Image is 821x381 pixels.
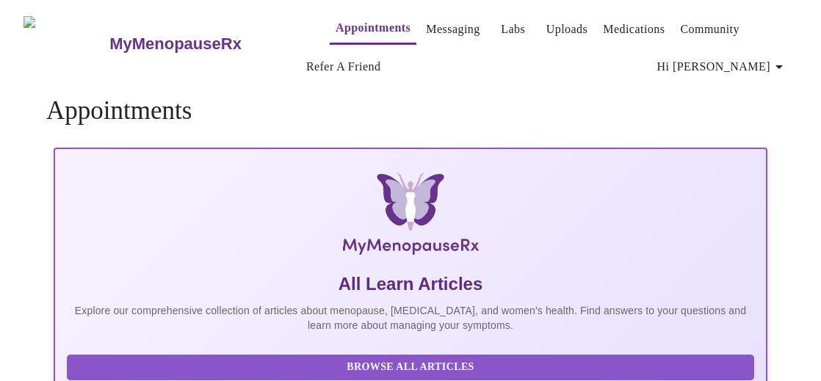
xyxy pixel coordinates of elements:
h4: Appointments [46,96,775,126]
a: Labs [501,19,525,40]
a: Community [680,19,739,40]
h3: MyMenopauseRx [109,35,242,54]
h5: All Learn Articles [67,272,754,296]
img: MyMenopauseRx Logo [174,173,647,261]
a: Messaging [426,19,480,40]
a: Browse All Articles [67,360,758,372]
button: Refer a Friend [300,52,387,81]
button: Appointments [330,13,416,45]
span: Browse All Articles [82,358,739,377]
button: Labs [490,15,537,44]
button: Community [674,15,745,44]
img: MyMenopauseRx Logo [23,16,108,71]
button: Hi [PERSON_NAME] [651,52,794,81]
a: Refer a Friend [306,57,381,77]
button: Browse All Articles [67,355,754,380]
a: Appointments [336,18,410,38]
button: Messaging [420,15,485,44]
span: Hi [PERSON_NAME] [657,57,788,77]
a: MyMenopauseRx [108,18,300,70]
a: Uploads [546,19,588,40]
p: Explore our comprehensive collection of articles about menopause, [MEDICAL_DATA], and women's hea... [67,303,754,333]
button: Medications [597,15,670,44]
button: Uploads [540,15,594,44]
a: Medications [603,19,665,40]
